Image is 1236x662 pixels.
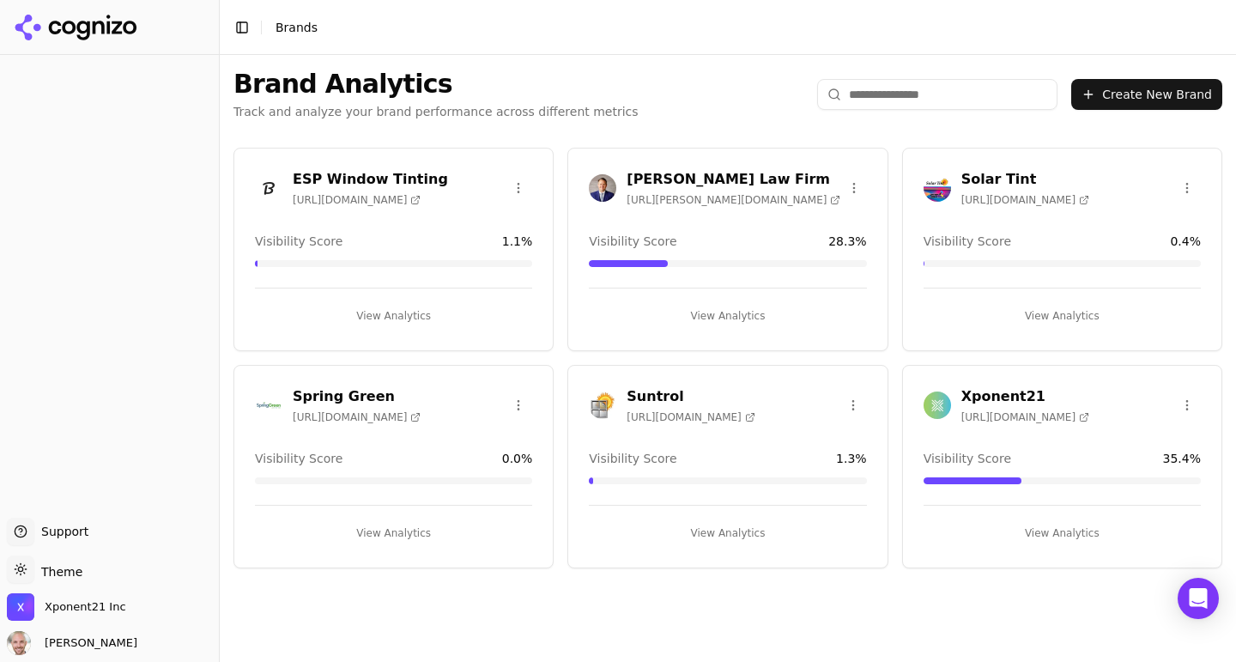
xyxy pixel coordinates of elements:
[7,631,31,655] img: Will Melton
[589,174,616,202] img: Johnston Law Firm
[255,174,282,202] img: ESP Window Tinting
[34,523,88,540] span: Support
[293,169,448,190] h3: ESP Window Tinting
[233,69,639,100] h1: Brand Analytics
[589,233,676,250] span: Visibility Score
[7,593,126,621] button: Open organization switcher
[627,169,840,190] h3: [PERSON_NAME] Law Firm
[961,193,1089,207] span: [URL][DOMAIN_NAME]
[924,233,1011,250] span: Visibility Score
[961,410,1089,424] span: [URL][DOMAIN_NAME]
[293,410,421,424] span: [URL][DOMAIN_NAME]
[502,450,533,467] span: 0.0 %
[7,631,137,655] button: Open user button
[293,193,421,207] span: [URL][DOMAIN_NAME]
[255,450,342,467] span: Visibility Score
[627,386,754,407] h3: Suntrol
[924,302,1201,330] button: View Analytics
[589,392,616,419] img: Suntrol
[45,599,126,615] span: Xponent21 Inc
[293,386,421,407] h3: Spring Green
[589,450,676,467] span: Visibility Score
[502,233,533,250] span: 1.1 %
[627,193,840,207] span: [URL][PERSON_NAME][DOMAIN_NAME]
[255,302,532,330] button: View Analytics
[233,103,639,120] p: Track and analyze your brand performance across different metrics
[627,410,754,424] span: [URL][DOMAIN_NAME]
[7,593,34,621] img: Xponent21 Inc
[276,21,318,34] span: Brands
[589,519,866,547] button: View Analytics
[255,392,282,419] img: Spring Green
[924,174,951,202] img: Solar Tint
[961,386,1089,407] h3: Xponent21
[961,169,1089,190] h3: Solar Tint
[34,565,82,579] span: Theme
[924,450,1011,467] span: Visibility Score
[924,519,1201,547] button: View Analytics
[836,450,867,467] span: 1.3 %
[255,233,342,250] span: Visibility Score
[1163,450,1201,467] span: 35.4 %
[589,302,866,330] button: View Analytics
[1071,79,1222,110] button: Create New Brand
[38,635,137,651] span: [PERSON_NAME]
[255,519,532,547] button: View Analytics
[924,392,951,419] img: Xponent21
[828,233,866,250] span: 28.3 %
[1178,578,1219,619] div: Open Intercom Messenger
[276,19,318,36] nav: breadcrumb
[1170,233,1201,250] span: 0.4 %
